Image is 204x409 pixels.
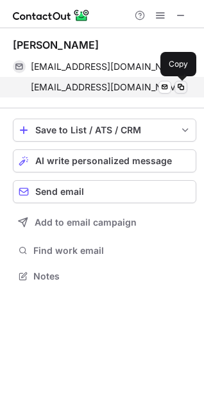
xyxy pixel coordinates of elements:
button: AI write personalized message [13,149,196,172]
span: Send email [35,187,84,197]
div: [PERSON_NAME] [13,38,99,51]
span: Find work email [33,245,191,256]
span: Add to email campaign [35,217,137,228]
div: Save to List / ATS / CRM [35,125,174,135]
img: ContactOut v5.3.10 [13,8,90,23]
span: Notes [33,271,191,282]
span: AI write personalized message [35,156,172,166]
button: Find work email [13,242,196,260]
button: save-profile-one-click [13,119,196,142]
button: Add to email campaign [13,211,196,234]
span: [EMAIL_ADDRESS][DOMAIN_NAME] [31,61,178,72]
button: Notes [13,267,196,285]
span: [EMAIL_ADDRESS][DOMAIN_NAME] [31,81,185,93]
button: Send email [13,180,196,203]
